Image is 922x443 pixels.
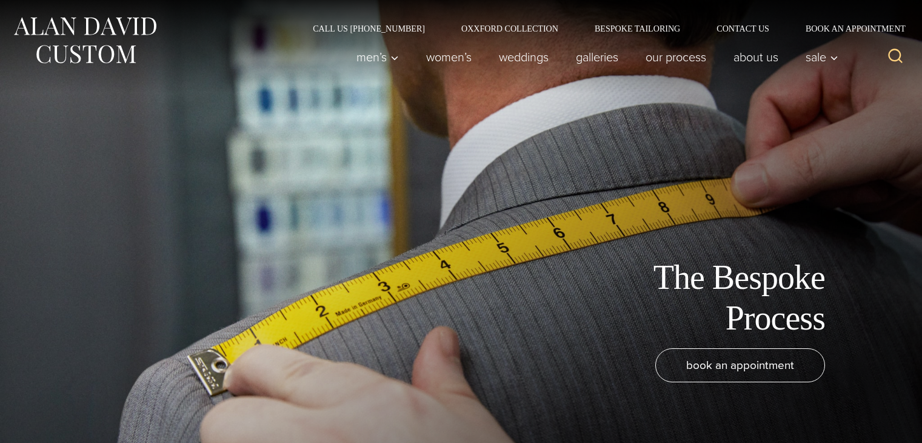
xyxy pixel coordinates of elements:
[356,51,399,63] span: Men’s
[12,13,158,67] img: Alan David Custom
[698,24,787,33] a: Contact Us
[343,45,845,69] nav: Primary Navigation
[806,51,838,63] span: Sale
[563,45,632,69] a: Galleries
[881,42,910,72] button: View Search Form
[486,45,563,69] a: weddings
[576,24,698,33] a: Bespoke Tailoring
[720,45,792,69] a: About Us
[295,24,910,33] nav: Secondary Navigation
[655,348,825,382] a: book an appointment
[443,24,576,33] a: Oxxford Collection
[686,356,794,374] span: book an appointment
[787,24,910,33] a: Book an Appointment
[413,45,486,69] a: Women’s
[552,257,825,339] h1: The Bespoke Process
[295,24,443,33] a: Call Us [PHONE_NUMBER]
[632,45,720,69] a: Our Process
